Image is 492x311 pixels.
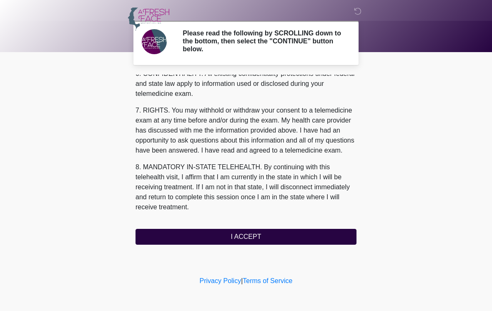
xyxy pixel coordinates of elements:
[136,105,356,155] p: 7. RIGHTS. You may withhold or withdraw your consent to a telemedicine exam at any time before an...
[136,69,356,99] p: 6. CONFIDENTIALITY. All existing confidentiality protections under federal and state law apply to...
[200,277,241,284] a: Privacy Policy
[136,229,356,245] button: I ACCEPT
[243,277,292,284] a: Terms of Service
[183,29,344,53] h2: Please read the following by SCROLLING down to the bottom, then select the "CONTINUE" button below.
[136,162,356,212] p: 8. MANDATORY IN-STATE TELEHEALTH. By continuing with this telehealth visit, I affirm that I am cu...
[241,277,243,284] a: |
[142,29,167,54] img: Agent Avatar
[127,6,170,32] img: A Fresh Face Aesthetics Inc Logo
